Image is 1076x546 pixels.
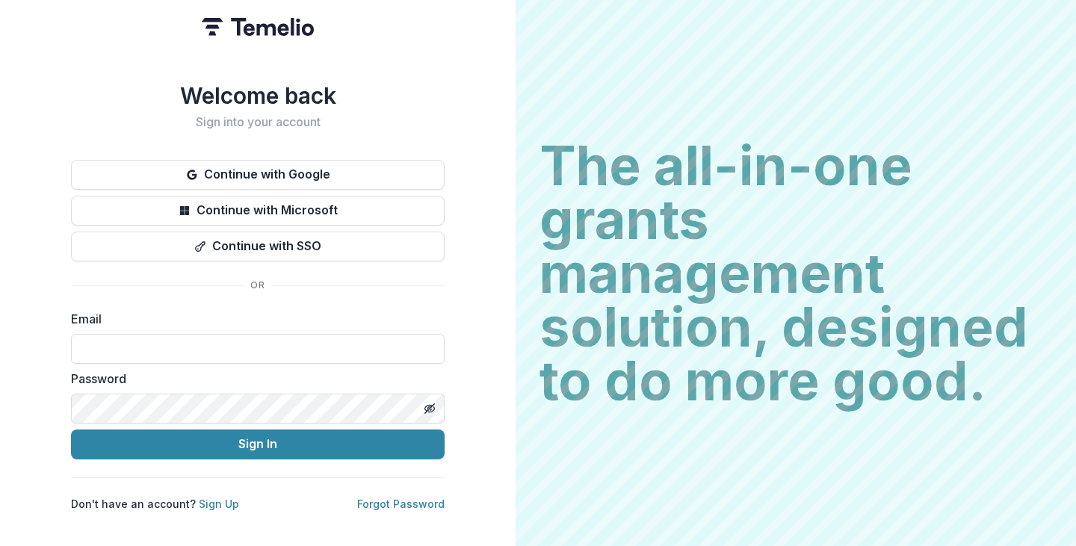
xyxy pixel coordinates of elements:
button: Continue with Google [71,160,445,190]
a: Forgot Password [357,497,445,510]
a: Sign Up [199,497,239,510]
label: Password [71,370,436,388]
h2: Sign into your account [71,115,445,129]
button: Continue with Microsoft [71,196,445,226]
button: Sign In [71,429,445,459]
button: Toggle password visibility [418,397,442,421]
p: Don't have an account? [71,496,239,512]
h1: Welcome back [71,82,445,109]
label: Email [71,310,436,328]
button: Continue with SSO [71,232,445,261]
img: Temelio [202,18,314,36]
